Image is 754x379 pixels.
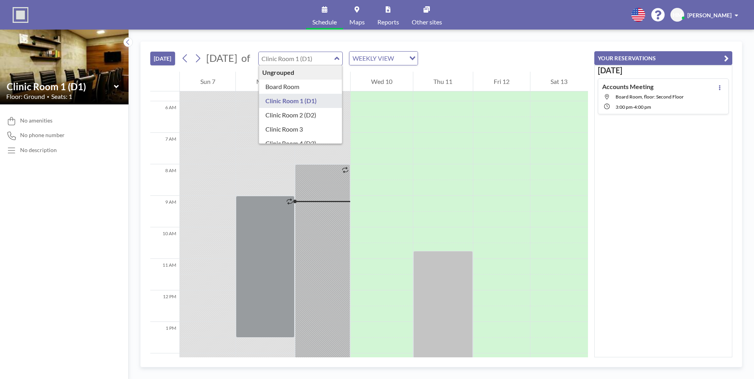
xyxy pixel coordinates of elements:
button: YOUR RESERVATIONS [594,51,732,65]
span: • [47,94,49,99]
div: 11 AM [150,259,179,290]
div: Sun 7 [180,72,235,91]
button: [DATE] [150,52,175,65]
span: 4:00 PM [634,104,651,110]
div: No description [20,147,57,154]
span: Other sites [412,19,442,25]
img: organization-logo [13,7,28,23]
input: Clinic Room 1 (D1) [259,52,334,65]
span: - [633,104,634,110]
span: Maps [349,19,365,25]
div: Thu 11 [413,72,473,91]
span: No amenities [20,117,52,124]
span: Schedule [312,19,337,25]
span: Board Room, floor: Second Floor [616,94,684,100]
div: 10 AM [150,227,179,259]
span: WEEKLY VIEW [351,53,396,63]
div: 7 AM [150,133,179,164]
span: of [241,52,250,64]
div: 9 AM [150,196,179,227]
span: Seats: 1 [51,93,72,100]
div: Clinic Room 3 [259,122,342,136]
div: Clinic Room 4 (D3) [259,136,342,150]
h3: [DATE] [598,65,729,75]
div: Board Room [259,80,342,94]
span: No phone number [20,132,65,139]
span: [PERSON_NAME] [687,12,732,19]
h4: Accounts Meeting [602,83,653,91]
input: Clinic Room 1 (D1) [7,81,114,92]
div: Search for option [349,52,418,65]
div: Fri 12 [473,72,530,91]
span: Reports [377,19,399,25]
div: 12 PM [150,290,179,322]
div: Clinic Room 2 (D2) [259,108,342,122]
span: Floor: Ground [6,93,45,100]
div: Clinic Room 1 (D1) [259,94,342,108]
input: Search for option [396,53,405,63]
div: 8 AM [150,164,179,196]
div: Wed 10 [351,72,412,91]
span: [DATE] [206,52,237,64]
div: Ungrouped [259,65,342,80]
div: 1 PM [150,322,179,353]
div: 6 AM [150,101,179,133]
span: 3:00 PM [616,104,633,110]
span: HM [673,11,682,19]
div: Sat 13 [530,72,588,91]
